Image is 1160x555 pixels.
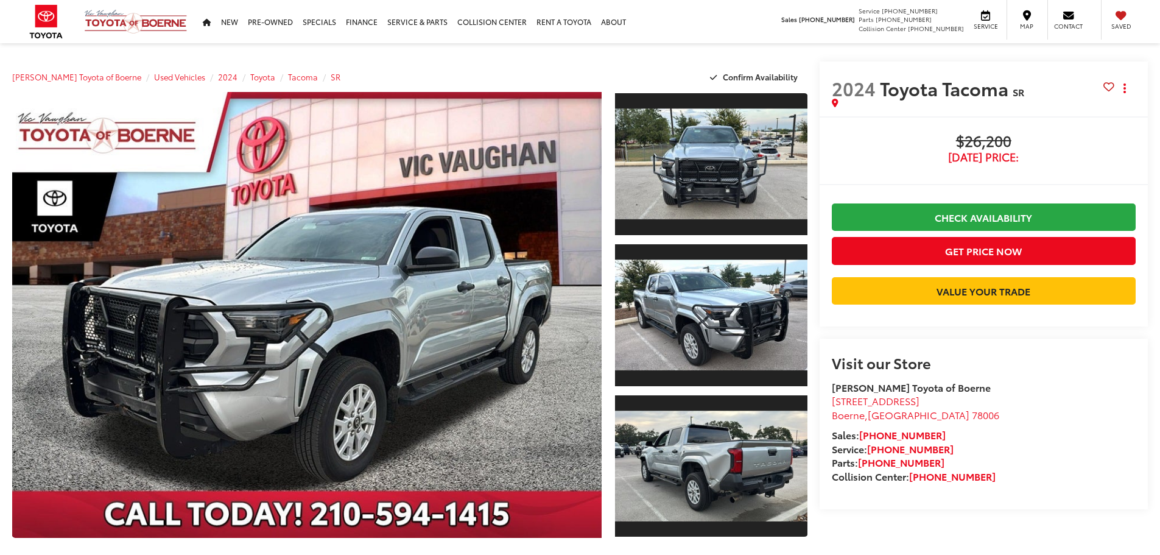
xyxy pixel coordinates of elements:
[832,151,1136,163] span: [DATE] Price:
[908,24,964,33] span: [PHONE_NUMBER]
[1013,22,1040,30] span: Map
[832,75,876,101] span: 2024
[859,428,946,442] a: [PHONE_NUMBER]
[832,442,954,456] strong: Service:
[832,469,996,483] strong: Collision Center:
[613,260,809,370] img: 2024 Toyota Tacoma SR
[859,24,906,33] span: Collision Center
[331,71,340,82] a: SR
[6,90,607,540] img: 2024 Toyota Tacoma SR
[832,408,999,422] span: ,
[723,71,798,82] span: Confirm Availability
[613,109,809,219] img: 2024 Toyota Tacoma SR
[615,243,807,387] a: Expand Photo 2
[288,71,318,82] a: Tacoma
[832,380,991,394] strong: [PERSON_NAME] Toyota of Boerne
[859,15,874,24] span: Parts
[882,6,938,15] span: [PHONE_NUMBER]
[1108,22,1134,30] span: Saved
[1054,22,1083,30] span: Contact
[832,455,944,469] strong: Parts:
[832,355,1136,370] h2: Visit our Store
[154,71,205,82] a: Used Vehicles
[858,455,944,469] a: [PHONE_NUMBER]
[613,411,809,521] img: 2024 Toyota Tacoma SR
[832,277,1136,305] a: Value Your Trade
[1013,85,1024,99] span: SR
[1123,83,1126,93] span: dropdown dots
[12,92,602,538] a: Expand Photo 0
[859,6,880,15] span: Service
[832,428,946,442] strong: Sales:
[1114,77,1136,99] button: Actions
[876,15,932,24] span: [PHONE_NUMBER]
[615,394,807,539] a: Expand Photo 3
[703,66,807,88] button: Confirm Availability
[832,394,919,408] span: [STREET_ADDRESS]
[218,71,237,82] a: 2024
[799,15,855,24] span: [PHONE_NUMBER]
[867,442,954,456] a: [PHONE_NUMBER]
[12,71,141,82] a: [PERSON_NAME] Toyota of Boerne
[972,408,999,422] span: 78006
[832,394,999,422] a: [STREET_ADDRESS] Boerne,[GEOGRAPHIC_DATA] 78006
[250,71,275,82] a: Toyota
[868,408,969,422] span: [GEOGRAPHIC_DATA]
[832,133,1136,151] span: $26,200
[832,203,1136,231] a: Check Availability
[615,92,807,236] a: Expand Photo 1
[972,22,999,30] span: Service
[84,9,188,34] img: Vic Vaughan Toyota of Boerne
[909,469,996,483] a: [PHONE_NUMBER]
[880,75,1013,101] span: Toyota Tacoma
[832,237,1136,264] button: Get Price Now
[832,408,865,422] span: Boerne
[781,15,797,24] span: Sales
